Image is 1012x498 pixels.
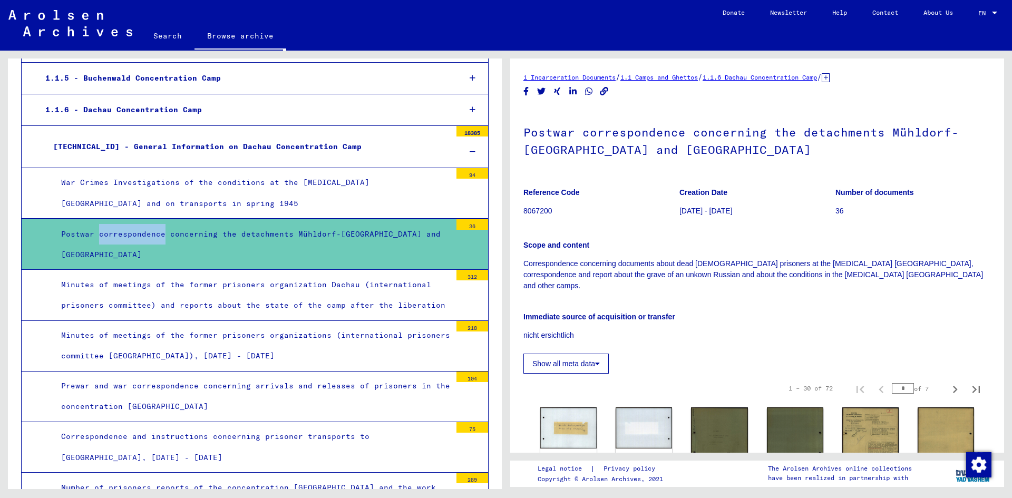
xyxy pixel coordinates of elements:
p: have been realized in partnership with [768,473,912,483]
p: 8067200 [523,206,679,217]
button: Next page [945,378,966,399]
b: Immediate source of acquisition or transfer [523,313,675,321]
span: / [616,72,620,82]
div: 1.1.5 - Buchenwald Concentration Camp [37,68,452,89]
div: War Crimes Investigations of the conditions at the [MEDICAL_DATA] [GEOGRAPHIC_DATA] and on transp... [53,172,451,213]
div: 1 – 30 of 72 [789,384,833,393]
button: Share on Facebook [521,85,532,98]
p: Copyright © Arolsen Archives, 2021 [538,474,668,484]
img: 002.jpg [767,407,823,479]
a: 1.1 Camps and Ghettos [620,73,698,81]
a: 1.1.6 Dachau Concentration Camp [703,73,817,81]
div: 218 [456,321,488,331]
p: 36 [835,206,991,217]
button: Show all meta data [523,354,609,374]
button: Last page [966,378,987,399]
button: Share on Twitter [536,85,547,98]
button: Copy link [599,85,610,98]
div: Correspondence and instructions concerning prisoner transports to [GEOGRAPHIC_DATA], [DATE] - [DATE] [53,426,451,467]
div: 312 [456,270,488,280]
p: nicht ersichtlich [523,330,991,341]
div: of 7 [892,384,945,394]
p: Correspondence concerning documents about dead [DEMOGRAPHIC_DATA] prisoners at the [MEDICAL_DATA]... [523,258,991,291]
img: 002.jpg [918,407,974,481]
p: The Arolsen Archives online collections [768,464,912,473]
p: [DATE] - [DATE] [679,206,835,217]
img: 001.jpg [540,407,597,448]
a: Search [141,23,194,48]
img: 001.jpg [691,407,747,480]
div: 18385 [456,126,488,136]
div: 104 [456,372,488,382]
button: First page [850,378,871,399]
b: Scope and content [523,241,589,249]
a: Privacy policy [595,463,668,474]
button: Share on WhatsApp [583,85,595,98]
div: 75 [456,422,488,433]
button: Previous page [871,378,892,399]
div: Prewar and war correspondence concerning arrivals and releases of prisoners in the concentration ... [53,376,451,417]
b: Creation Date [679,188,727,197]
div: Postwar correspondence concerning the detachments Mühldorf-[GEOGRAPHIC_DATA] and [GEOGRAPHIC_DATA] [53,224,451,265]
h1: Postwar correspondence concerning the detachments Mühldorf-[GEOGRAPHIC_DATA] and [GEOGRAPHIC_DATA] [523,108,991,172]
span: / [698,72,703,82]
b: Reference Code [523,188,580,197]
img: Arolsen_neg.svg [8,10,132,36]
a: 1 Incarceration Documents [523,73,616,81]
button: Share on LinkedIn [568,85,579,98]
div: 1.1.6 - Dachau Concentration Camp [37,100,452,120]
div: 94 [456,168,488,179]
img: Change consent [966,452,991,477]
span: / [817,72,822,82]
a: Legal notice [538,463,590,474]
a: Browse archive [194,23,286,51]
div: Minutes of meetings of the former prisoners organizations (international prisoners committee [GEO... [53,325,451,366]
div: | [538,463,668,474]
button: Share on Xing [552,85,563,98]
img: 002.jpg [616,407,672,448]
span: EN [978,9,990,17]
b: Number of documents [835,188,914,197]
div: Minutes of meetings of the former prisoners organization Dachau (international prisoners committe... [53,275,451,316]
div: [TECHNICAL_ID] - General Information on Dachau Concentration Camp [45,136,451,157]
img: 001.jpg [842,407,899,481]
div: 36 [456,219,488,230]
img: yv_logo.png [953,460,993,486]
div: 289 [456,473,488,483]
